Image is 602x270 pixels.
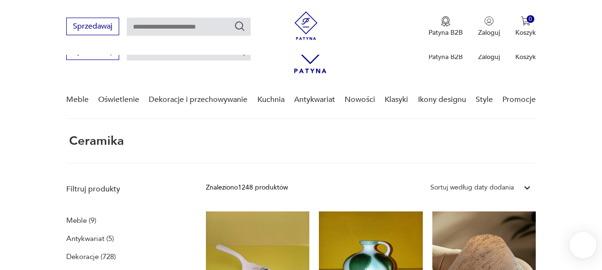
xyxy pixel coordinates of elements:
a: Meble (9) [66,214,96,227]
a: Ikona medaluPatyna B2B [429,16,463,37]
p: Patyna B2B [429,28,463,37]
a: Ikony designu [418,81,466,118]
a: Sprzedawaj [66,49,119,55]
p: Filtruj produkty [66,184,183,194]
a: Antykwariat [294,81,335,118]
a: Klasyki [385,81,408,118]
p: Koszyk [515,28,536,37]
img: Ikona medalu [441,16,450,27]
p: Zaloguj [478,28,500,37]
p: Koszyk [515,52,536,61]
a: Dekoracje i przechowywanie [149,81,247,118]
img: Ikona koszyka [521,16,531,26]
button: Szukaj [234,20,245,32]
button: Zaloguj [478,16,500,37]
a: Kuchnia [257,81,285,118]
a: Antykwariat (5) [66,232,114,245]
div: 0 [527,15,535,23]
div: Znaleziono 1248 produktów [206,182,288,193]
a: Style [476,81,493,118]
a: Meble [66,81,89,118]
a: Sprzedawaj [66,24,119,30]
p: Zaloguj [478,52,500,61]
button: Sprzedawaj [66,18,119,35]
a: Dekoracje (728) [66,250,116,263]
p: Patyna B2B [429,52,463,61]
button: 0Koszyk [515,16,536,37]
img: Patyna - sklep z meblami i dekoracjami vintage [292,11,320,40]
iframe: Smartsupp widget button [570,232,596,259]
img: Ikonka użytkownika [484,16,494,26]
h1: ceramika [66,134,124,148]
div: Sortuj według daty dodania [430,182,514,193]
a: Oświetlenie [98,81,139,118]
a: Nowości [345,81,375,118]
a: Promocje [502,81,536,118]
button: Patyna B2B [429,16,463,37]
